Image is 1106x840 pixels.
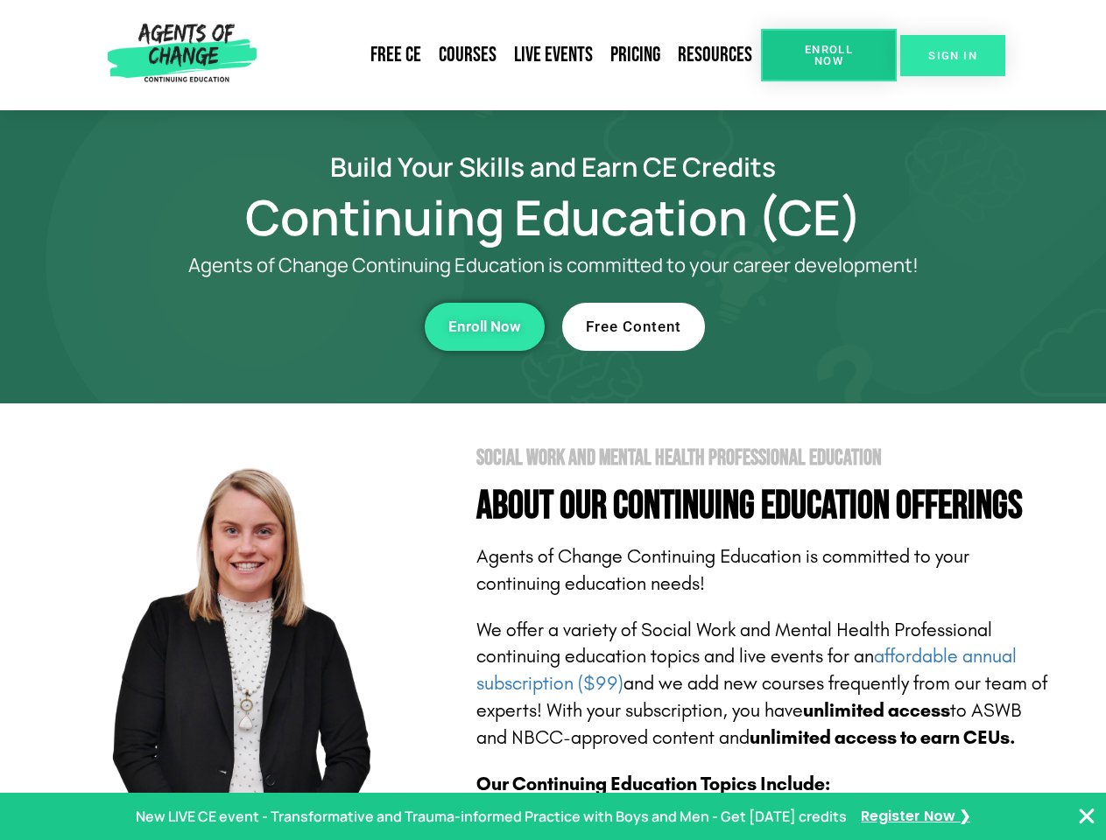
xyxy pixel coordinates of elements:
a: Enroll Now [425,303,545,351]
h1: Continuing Education (CE) [54,197,1053,237]
h2: Social Work and Mental Health Professional Education [476,447,1053,469]
a: Live Events [505,35,602,75]
a: Courses [430,35,505,75]
span: Agents of Change Continuing Education is committed to your continuing education needs! [476,545,969,595]
p: We offer a variety of Social Work and Mental Health Professional continuing education topics and ... [476,617,1053,752]
span: Enroll Now [448,319,521,334]
h4: About Our Continuing Education Offerings [476,486,1053,526]
a: Enroll Now [761,29,897,81]
button: Close Banner [1076,806,1097,827]
span: Enroll Now [789,44,869,66]
p: New LIVE CE event - Transformative and Trauma-informed Practice with Boys and Men - Get [DATE] cr... [136,804,847,829]
a: Register Now ❯ [861,804,970,829]
h2: Build Your Skills and Earn CE Credits [54,154,1053,179]
b: unlimited access to earn CEUs. [750,726,1016,749]
span: SIGN IN [928,50,977,61]
a: Pricing [602,35,669,75]
b: Our Continuing Education Topics Include: [476,773,830,795]
p: Agents of Change Continuing Education is committed to your career development! [124,255,983,276]
nav: Menu [264,35,761,75]
a: Free Content [562,303,705,351]
a: SIGN IN [900,35,1005,76]
a: Resources [669,35,761,75]
b: unlimited access [803,699,950,722]
a: Free CE [362,35,430,75]
span: Free Content [586,319,681,334]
